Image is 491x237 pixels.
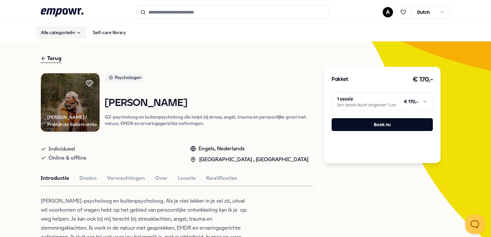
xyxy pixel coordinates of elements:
nav: Main [36,26,131,39]
input: Search for products, categories or subcategories [137,5,329,19]
button: Boek nu [332,118,433,131]
button: Introductie [41,174,69,182]
button: Doelen [79,174,97,182]
iframe: Help Scout Beacon - Open [465,215,485,234]
div: [PERSON_NAME] / Praktijk de Buitenruimte [47,114,100,128]
img: Product Image [41,73,100,132]
button: Kwalificaties [206,174,237,182]
button: Locatie [178,174,196,182]
span: Online & offline [49,154,86,162]
button: Verwachtingen [107,174,145,182]
a: Psychologen [105,73,314,84]
h3: Pakket [332,75,348,84]
a: Self-care library [88,26,131,39]
div: Psychologen [105,73,145,82]
button: Over [155,174,167,182]
h3: € 170,- [413,75,433,85]
div: Terug [41,54,61,63]
div: Engels, Nederlands [190,145,308,153]
button: Alle categorieën [36,26,86,39]
div: [GEOGRAPHIC_DATA] , [GEOGRAPHIC_DATA] [190,155,308,164]
span: Individueel [49,145,75,154]
h1: [PERSON_NAME] [105,98,314,109]
p: GZ-psycholoog en buitenpsycholoog die helpt bij stress, angst, trauma en persoonlijke groei met n... [105,114,314,127]
button: A [383,7,393,17]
